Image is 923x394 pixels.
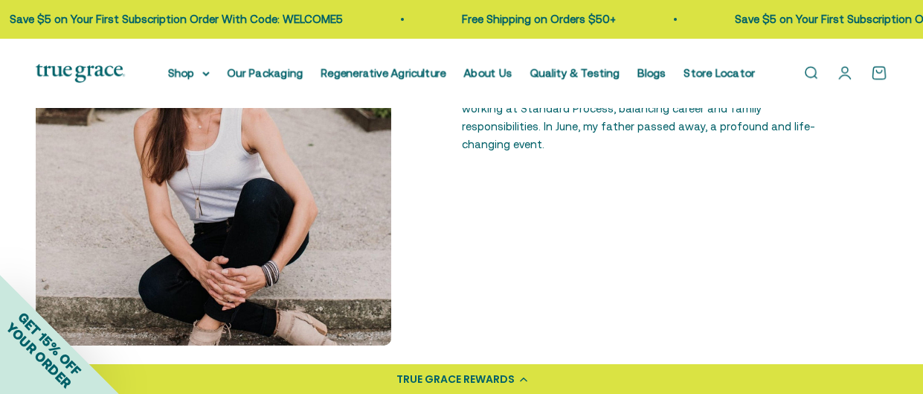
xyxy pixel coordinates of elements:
summary: Shop [168,64,210,82]
p: In January, I moved back home to support my dad and began working at Standard Process, balancing ... [462,82,817,153]
a: Our Packaging [228,66,303,79]
p: Save $5 on Your First Subscription Order With Code: WELCOME5 [4,10,337,28]
a: Regenerative Agriculture [321,66,446,79]
div: TRUE GRACE REWARDS [396,372,515,387]
a: Blogs [638,66,666,79]
a: About Us [464,66,512,79]
a: Store Locator [684,66,756,79]
a: Quality & Testing [530,66,620,79]
span: YOUR ORDER [3,320,74,391]
a: Free Shipping on Orders $50+ [456,13,610,25]
span: GET 15% OFF [15,309,84,378]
